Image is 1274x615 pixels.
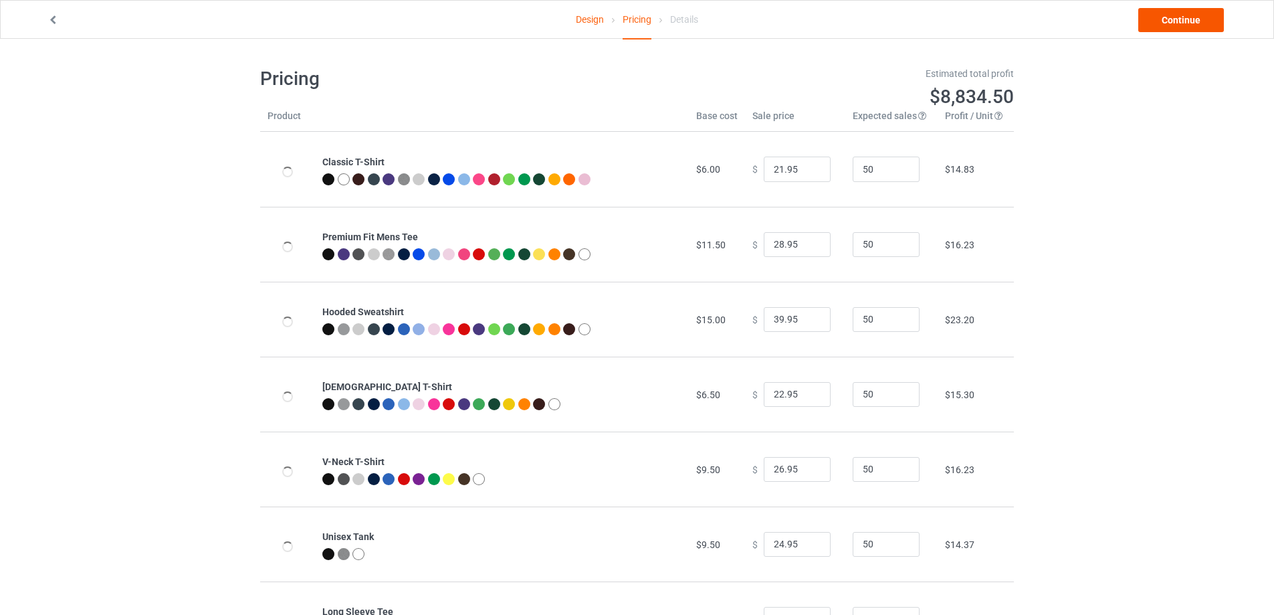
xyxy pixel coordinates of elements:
th: Expected sales [845,109,938,132]
span: $23.20 [945,315,974,325]
span: $8,834.50 [930,86,1014,108]
b: Classic T-Shirt [322,157,385,167]
b: Hooded Sweatshirt [322,306,404,317]
b: Unisex Tank [322,531,374,542]
span: $16.23 [945,240,974,250]
b: Premium Fit Mens Tee [322,232,418,242]
b: [DEMOGRAPHIC_DATA] T-Shirt [322,381,452,392]
img: heather_texture.png [383,248,395,260]
a: Design [576,1,604,38]
b: V-Neck T-Shirt [322,456,385,467]
th: Product [260,109,315,132]
img: heather_texture.png [338,548,350,560]
div: Estimated total profit [647,67,1015,80]
span: $9.50 [696,464,720,475]
span: $14.37 [945,539,974,550]
span: $16.23 [945,464,974,475]
th: Sale price [745,109,845,132]
span: $ [752,464,758,474]
span: $ [752,314,758,325]
span: $15.00 [696,315,726,325]
th: Profit / Unit [938,109,1014,132]
span: $9.50 [696,539,720,550]
span: $ [752,164,758,175]
h1: Pricing [260,67,628,91]
span: $ [752,389,758,400]
img: heather_texture.png [398,173,410,185]
span: $11.50 [696,240,726,250]
span: $ [752,539,758,549]
div: Details [670,1,698,38]
div: Pricing [623,1,651,39]
span: $ [752,239,758,250]
th: Base cost [689,109,745,132]
span: $6.00 [696,164,720,175]
a: Continue [1138,8,1224,32]
span: $6.50 [696,389,720,400]
span: $14.83 [945,164,974,175]
span: $15.30 [945,389,974,400]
